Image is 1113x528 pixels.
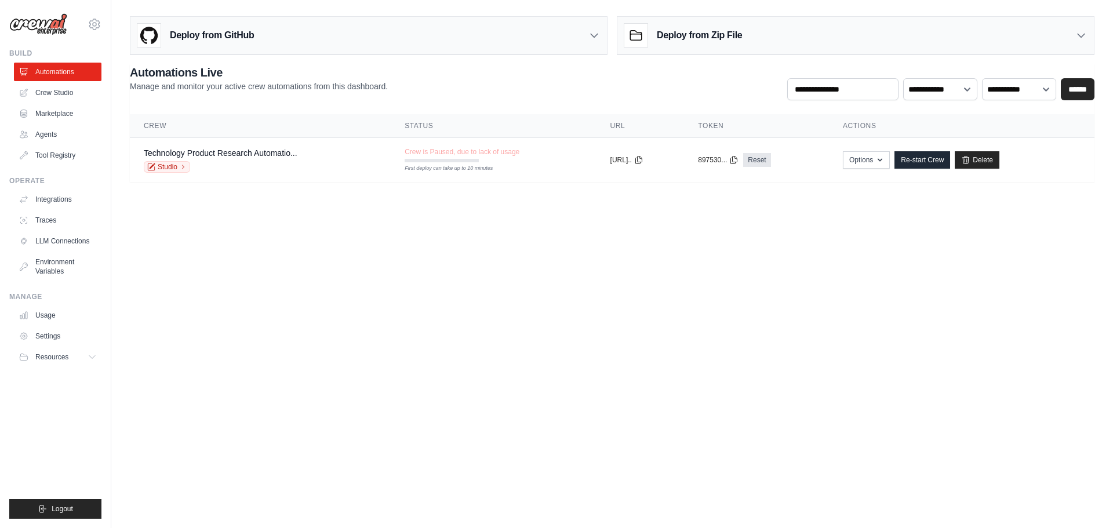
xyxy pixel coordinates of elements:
a: Reset [743,153,770,167]
a: Usage [14,306,101,325]
button: Resources [14,348,101,366]
span: Resources [35,352,68,362]
p: Manage and monitor your active crew automations from this dashboard. [130,81,388,92]
button: 897530... [698,155,739,165]
a: Agents [14,125,101,144]
a: Tool Registry [14,146,101,165]
img: GitHub Logo [137,24,161,47]
button: Options [843,151,890,169]
th: Crew [130,114,391,138]
img: Logo [9,13,67,35]
a: Traces [14,211,101,230]
h3: Deploy from Zip File [657,28,742,42]
span: Logout [52,504,73,514]
div: First deploy can take up to 10 minutes [405,165,479,173]
th: Status [391,114,596,138]
div: Manage [9,292,101,301]
a: Crew Studio [14,83,101,102]
a: Technology Product Research Automatio... [144,148,297,158]
button: Logout [9,499,101,519]
h3: Deploy from GitHub [170,28,254,42]
th: Actions [829,114,1094,138]
th: Token [684,114,829,138]
div: Operate [9,176,101,185]
a: Environment Variables [14,253,101,281]
a: Integrations [14,190,101,209]
a: Delete [955,151,999,169]
a: Automations [14,63,101,81]
a: LLM Connections [14,232,101,250]
th: URL [596,114,685,138]
div: Build [9,49,101,58]
h2: Automations Live [130,64,388,81]
a: Marketplace [14,104,101,123]
a: Re-start Crew [894,151,950,169]
span: Crew is Paused, due to lack of usage [405,147,519,156]
a: Settings [14,327,101,345]
a: Studio [144,161,190,173]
